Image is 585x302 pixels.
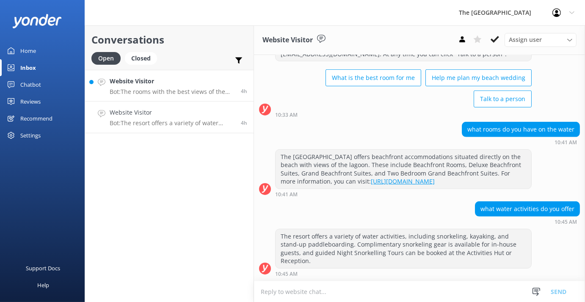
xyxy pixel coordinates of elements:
div: Reviews [20,93,41,110]
div: 10:33am 12-Aug-2025 (UTC -10:00) Pacific/Honolulu [275,112,532,118]
div: Open [91,52,121,65]
a: Website VisitorBot:The rooms with the best views of the lagoon at The [GEOGRAPHIC_DATA] include: ... [85,70,254,102]
strong: 10:45 AM [275,272,298,277]
button: Help me plan my beach wedding [425,69,532,86]
div: Chatbot [20,76,41,93]
div: Inbox [20,59,36,76]
a: Open [91,53,125,63]
strong: 10:33 AM [275,113,298,118]
div: Recommend [20,110,52,127]
h4: Website Visitor [110,108,235,117]
a: Closed [125,53,161,63]
a: Website VisitorBot:The resort offers a variety of water activities, including snorkeling, kayakin... [85,102,254,133]
div: what rooms do you have on the water [462,122,579,137]
div: 10:45am 12-Aug-2025 (UTC -10:00) Pacific/Honolulu [275,271,532,277]
img: yonder-white-logo.png [13,14,61,28]
span: Assign user [509,35,542,44]
span: 11:04am 12-Aug-2025 (UTC -10:00) Pacific/Honolulu [241,88,247,95]
div: 10:41am 12-Aug-2025 (UTC -10:00) Pacific/Honolulu [462,139,580,145]
div: Home [20,42,36,59]
div: The [GEOGRAPHIC_DATA] offers beachfront accommodations situated directly on the beach with views ... [276,150,531,189]
h2: Conversations [91,32,247,48]
div: Settings [20,127,41,144]
h3: Website Visitor [262,35,313,46]
strong: 10:41 AM [275,192,298,197]
div: Assign User [505,33,577,47]
strong: 10:45 AM [555,220,577,225]
span: 10:45am 12-Aug-2025 (UTC -10:00) Pacific/Honolulu [241,119,247,126]
div: what water activities do you offer [475,202,579,216]
button: What is the best room for me [326,69,421,86]
p: Bot: The rooms with the best views of the lagoon at The [GEOGRAPHIC_DATA] include: - Beachfront R... [110,88,235,96]
a: [URL][DOMAIN_NAME] [371,177,435,185]
p: Bot: The resort offers a variety of water activities, including snorkeling, kayaking, and stand-u... [110,119,235,127]
div: 10:41am 12-Aug-2025 (UTC -10:00) Pacific/Honolulu [275,191,532,197]
strong: 10:41 AM [555,140,577,145]
div: 10:45am 12-Aug-2025 (UTC -10:00) Pacific/Honolulu [475,219,580,225]
div: Support Docs [26,260,61,277]
div: The resort offers a variety of water activities, including snorkeling, kayaking, and stand-up pad... [276,229,531,268]
div: Closed [125,52,157,65]
h4: Website Visitor [110,77,235,86]
div: Help [37,277,49,294]
button: Talk to a person [474,91,532,107]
